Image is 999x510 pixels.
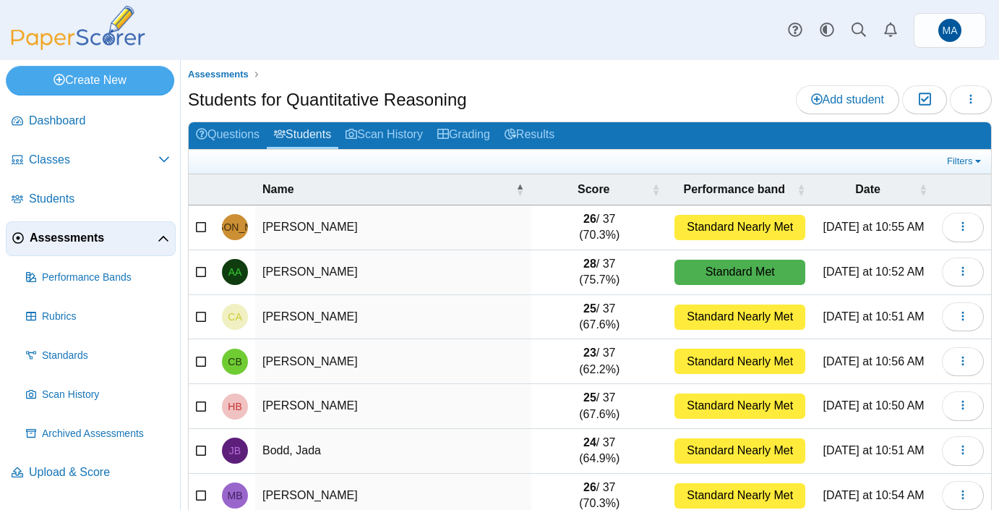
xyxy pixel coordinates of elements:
b: 25 [583,302,596,315]
time: Oct 4, 2025 at 10:56 AM [823,355,924,367]
td: / 37 (67.6%) [531,384,667,429]
div: Standard Met [674,260,805,285]
a: Dashboard [6,104,176,139]
td: [PERSON_NAME] [255,384,531,429]
a: Scan History [20,378,176,412]
b: 25 [583,391,596,404]
b: 23 [583,347,596,359]
b: 26 [583,481,596,493]
td: [PERSON_NAME] [255,205,531,250]
a: Performance Bands [20,260,176,295]
span: Date : Activate to sort [919,182,927,197]
span: Mia Braniff [228,490,243,501]
span: Dashboard [29,113,170,129]
span: Marymount Admissions [943,25,958,35]
a: Alerts [875,14,906,46]
img: PaperScorer [6,6,150,50]
a: Assessments [6,221,176,256]
a: Questions [189,122,267,149]
time: Oct 4, 2025 at 10:50 AM [823,399,924,412]
div: Standard Nearly Met [674,483,805,509]
span: Name : Activate to invert sorting [515,182,524,197]
b: 26 [583,213,596,225]
a: Grading [430,122,497,149]
span: Jada Bodd [229,446,241,456]
span: Date [820,182,916,197]
div: Standard Nearly Met [674,438,805,464]
a: Filters [943,154,987,169]
td: [PERSON_NAME] [255,295,531,340]
span: Performance Bands [42,271,170,285]
span: Rubrics [42,310,170,324]
span: Scan History [42,388,170,402]
time: Oct 4, 2025 at 10:54 AM [823,489,924,501]
span: Performance band : Activate to sort [797,182,805,197]
time: Oct 4, 2025 at 10:51 AM [823,310,924,323]
span: Jocelyn Alejandrez [193,222,276,232]
a: Classes [6,143,176,178]
span: Assessments [30,230,158,246]
span: Marymount Admissions [938,19,961,42]
span: Add student [811,93,884,106]
span: Score [539,182,648,197]
span: Students [29,191,170,207]
span: Hannah Beekman [228,401,241,412]
td: / 37 (62.2%) [531,339,667,384]
span: Standards [42,349,170,363]
td: Bodd, Jada [255,429,531,474]
td: / 37 (75.7%) [531,250,667,295]
span: Score : Activate to sort [651,182,660,197]
span: Archived Assessments [42,427,170,441]
div: Standard Nearly Met [674,394,805,419]
span: Caroline Allen [228,312,241,322]
b: 24 [583,436,596,449]
a: Upload & Score [6,456,176,490]
td: / 37 (70.3%) [531,205,667,250]
td: [PERSON_NAME] [255,250,531,295]
a: Scan History [338,122,430,149]
a: Results [497,122,562,149]
span: Performance band [674,182,794,197]
a: Assessments [184,66,252,84]
a: Add student [796,85,899,114]
span: Clarisse Bacosa [228,357,241,367]
div: Standard Nearly Met [674,305,805,330]
time: Oct 4, 2025 at 10:52 AM [823,265,924,278]
span: Classes [29,152,158,168]
a: Students [267,122,338,149]
h1: Students for Quantitative Reasoning [188,88,467,112]
a: Archived Assessments [20,417,176,451]
time: Oct 4, 2025 at 10:51 AM [823,444,924,456]
a: Create New [6,66,174,95]
a: Marymount Admissions [914,13,986,48]
div: Standard Nearly Met [674,215,805,240]
a: Standards [20,339,176,373]
td: / 37 (64.9%) [531,429,667,474]
span: Assessments [188,69,249,80]
span: Adriana Allen [228,267,242,277]
span: Name [262,182,513,197]
a: Students [6,182,176,217]
div: Standard Nearly Met [674,349,805,374]
span: Upload & Score [29,464,170,480]
td: [PERSON_NAME] [255,339,531,384]
a: PaperScorer [6,40,150,52]
td: / 37 (67.6%) [531,295,667,340]
a: Rubrics [20,299,176,334]
time: Oct 4, 2025 at 10:55 AM [823,221,924,233]
b: 28 [583,258,596,270]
